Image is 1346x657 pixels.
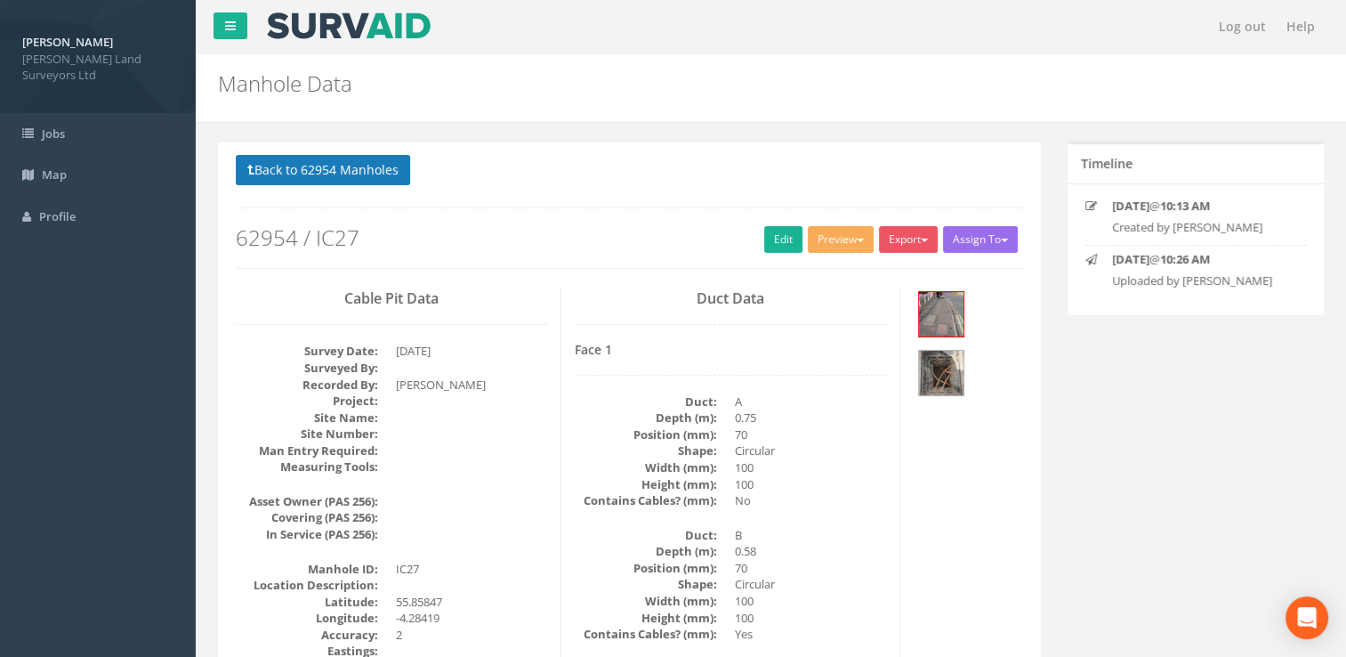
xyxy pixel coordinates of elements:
dt: Duct: [575,393,717,410]
span: Profile [39,208,76,224]
dd: 70 [735,560,886,577]
dt: Longitude: [236,610,378,627]
strong: 10:13 AM [1160,198,1210,214]
h5: Timeline [1081,157,1132,170]
h2: 62954 / IC27 [236,226,1023,249]
dt: Position (mm): [575,426,717,443]
dt: Width (mm): [575,459,717,476]
dt: Recorded By: [236,377,378,393]
strong: 10:26 AM [1160,251,1210,267]
dd: -4.28419 [396,610,547,627]
dt: Location Description: [236,577,378,594]
button: Export [879,226,938,253]
dt: Accuracy: [236,627,378,644]
span: Map [42,166,67,182]
dt: Shape: [575,576,717,593]
dd: B [735,527,886,544]
p: Uploaded by [PERSON_NAME] [1112,272,1292,289]
dd: Circular [735,442,886,459]
dt: Covering (PAS 256): [236,509,378,526]
dd: Yes [735,626,886,643]
strong: [DATE] [1112,198,1149,214]
dt: Contains Cables? (mm): [575,626,717,643]
dd: 0.58 [735,543,886,560]
h4: Face 1 [575,343,886,356]
dt: Height (mm): [575,610,717,627]
dd: 2 [396,627,547,644]
dd: 0.75 [735,410,886,426]
a: Edit [764,226,802,253]
dt: Surveyed By: [236,360,378,377]
dd: [DATE] [396,343,547,360]
dd: Circular [735,576,886,593]
dd: 100 [735,476,886,493]
dd: 100 [735,459,886,476]
dt: Latitude: [236,594,378,611]
dt: Man Entry Required: [236,442,378,459]
strong: [PERSON_NAME] [22,34,113,50]
h2: Manhole Data [218,72,1135,95]
dt: Position (mm): [575,560,717,577]
strong: [DATE] [1112,251,1149,267]
dd: 70 [735,426,886,443]
dt: Depth (m): [575,410,717,426]
h3: Duct Data [575,291,886,307]
dt: Site Name: [236,410,378,426]
dt: Site Number: [236,426,378,442]
span: Jobs [42,126,65,142]
dd: 100 [735,593,886,610]
p: @ [1112,198,1292,215]
p: @ [1112,251,1292,268]
dt: Project: [236,393,378,410]
dd: 55.85847 [396,594,547,611]
div: Open Intercom Messenger [1286,596,1328,639]
dt: In Service (PAS 256): [236,526,378,543]
dt: Contains Cables? (mm): [575,492,717,509]
dt: Survey Date: [236,343,378,360]
p: Created by [PERSON_NAME] [1112,219,1292,236]
dt: Depth (m): [575,543,717,560]
dd: No [735,492,886,509]
a: [PERSON_NAME] [PERSON_NAME] Land Surveyors Ltd [22,29,173,84]
dt: Height (mm): [575,476,717,493]
button: Back to 62954 Manholes [236,155,410,185]
dd: [PERSON_NAME] [396,377,547,393]
dt: Duct: [575,527,717,544]
span: [PERSON_NAME] Land Surveyors Ltd [22,51,173,84]
dt: Asset Owner (PAS 256): [236,493,378,510]
dt: Width (mm): [575,593,717,610]
dd: 100 [735,610,886,627]
dd: IC27 [396,561,547,578]
img: 9649e001-ae1b-9651-66f3-0932b750157b_9672a90b-6180-9697-55d4-855e540ed261_thumb.jpg [919,351,963,395]
dd: A [735,393,886,410]
dt: Manhole ID: [236,561,378,578]
button: Assign To [943,226,1018,253]
h3: Cable Pit Data [236,291,547,307]
button: Preview [808,226,874,253]
dt: Measuring Tools: [236,458,378,475]
img: 9649e001-ae1b-9651-66f3-0932b750157b_fdc38f0d-f3ba-173c-6c16-f363ba387651_thumb.jpg [919,292,963,337]
dt: Shape: [575,442,717,459]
